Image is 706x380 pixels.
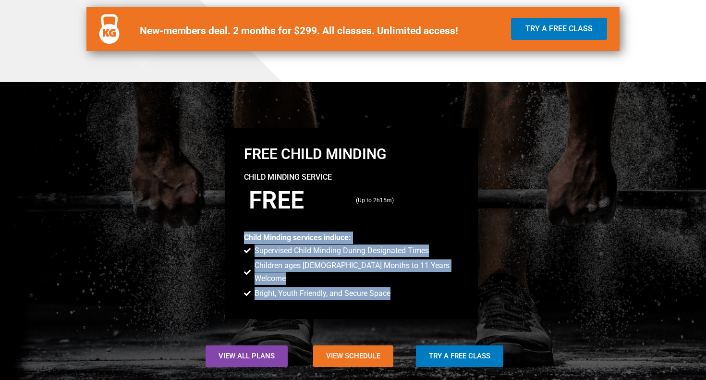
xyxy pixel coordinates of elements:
[252,259,459,285] span: Children ages [DEMOGRAPHIC_DATA] Months to 11 Years Welcome
[252,287,390,300] span: Bright, Youth Friendly, and Secure Space
[249,188,347,212] h3: FREE
[244,147,459,161] h2: Free Child Minding
[511,18,607,40] a: Try a Free Class
[244,233,351,242] b: Child Minding services indluce:
[326,353,380,360] span: View Schedule
[429,353,490,360] span: Try a Free Class
[525,25,593,33] span: Try a Free Class
[244,171,459,184] p: Child Minding Service
[356,196,454,206] p: (Up to 2h15m)
[313,345,393,367] a: View Schedule
[206,345,288,367] a: View All Plans
[140,25,458,37] b: New-members deal. 2 months for $299. All classes. Unlimited access!
[252,245,429,257] span: Supervised Child Minding During Designated Times
[219,353,275,360] span: View All Plans
[416,345,503,367] a: Try a Free Class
